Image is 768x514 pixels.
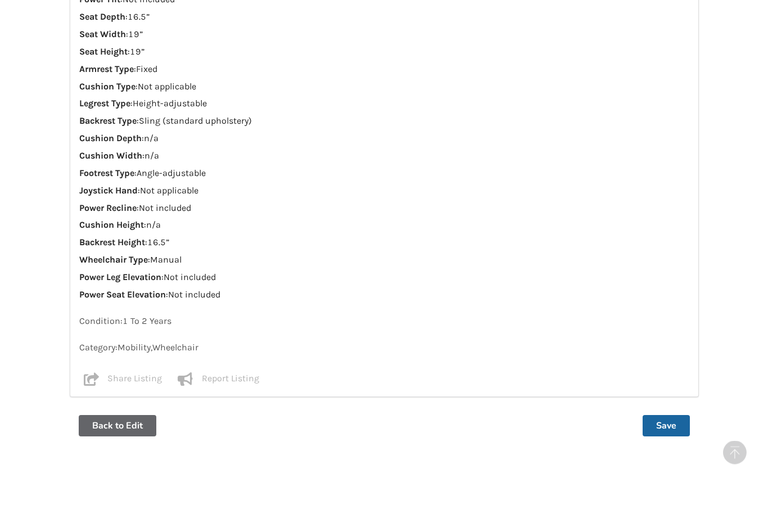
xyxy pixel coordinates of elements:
strong: Joystick Hand [79,186,138,196]
p: : Manual [79,254,689,267]
strong: Footrest Type [79,168,134,179]
strong: Seat Depth [79,12,125,22]
strong: Cushion Depth [79,133,142,144]
strong: Seat Height [79,47,128,57]
p: : Not included [79,202,689,215]
strong: Cushion Type [79,82,135,92]
button: Save [643,416,690,437]
p: : Fixed [79,64,689,76]
strong: Power Seat Elevation [79,290,166,300]
p: : Not applicable [79,81,689,94]
strong: Backrest Type [79,116,137,127]
button: Back to Edit [79,416,156,437]
p: : n/a [79,219,689,232]
p: Category: Mobility , Wheelchair [79,342,689,355]
strong: Cushion Width [79,151,142,161]
p: : 19” [79,29,689,42]
p: : 16.5” [79,11,689,24]
p: Condition: 1 To 2 Years [79,315,689,328]
p: : 16.5” [79,237,689,250]
p: : Not included [79,272,689,285]
strong: Power Leg Elevation [79,272,161,283]
strong: Wheelchair Type [79,255,148,265]
p: : Not applicable [79,185,689,198]
strong: Legrest Type [79,98,130,109]
strong: Cushion Height [79,220,144,231]
p: Report Listing [202,373,259,386]
p: : Angle-adjustable [79,168,689,181]
p: : Sling (standard upholstery) [79,115,689,128]
strong: Seat Width [79,29,126,40]
p: : n/a [79,150,689,163]
p: : n/a [79,133,689,146]
p: : Height-adjustable [79,98,689,111]
p: : Not included [79,289,689,302]
strong: Armrest Type [79,64,134,75]
strong: Power Recline [79,203,137,214]
strong: Backrest Height [79,237,145,248]
p: : 19” [79,46,689,59]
